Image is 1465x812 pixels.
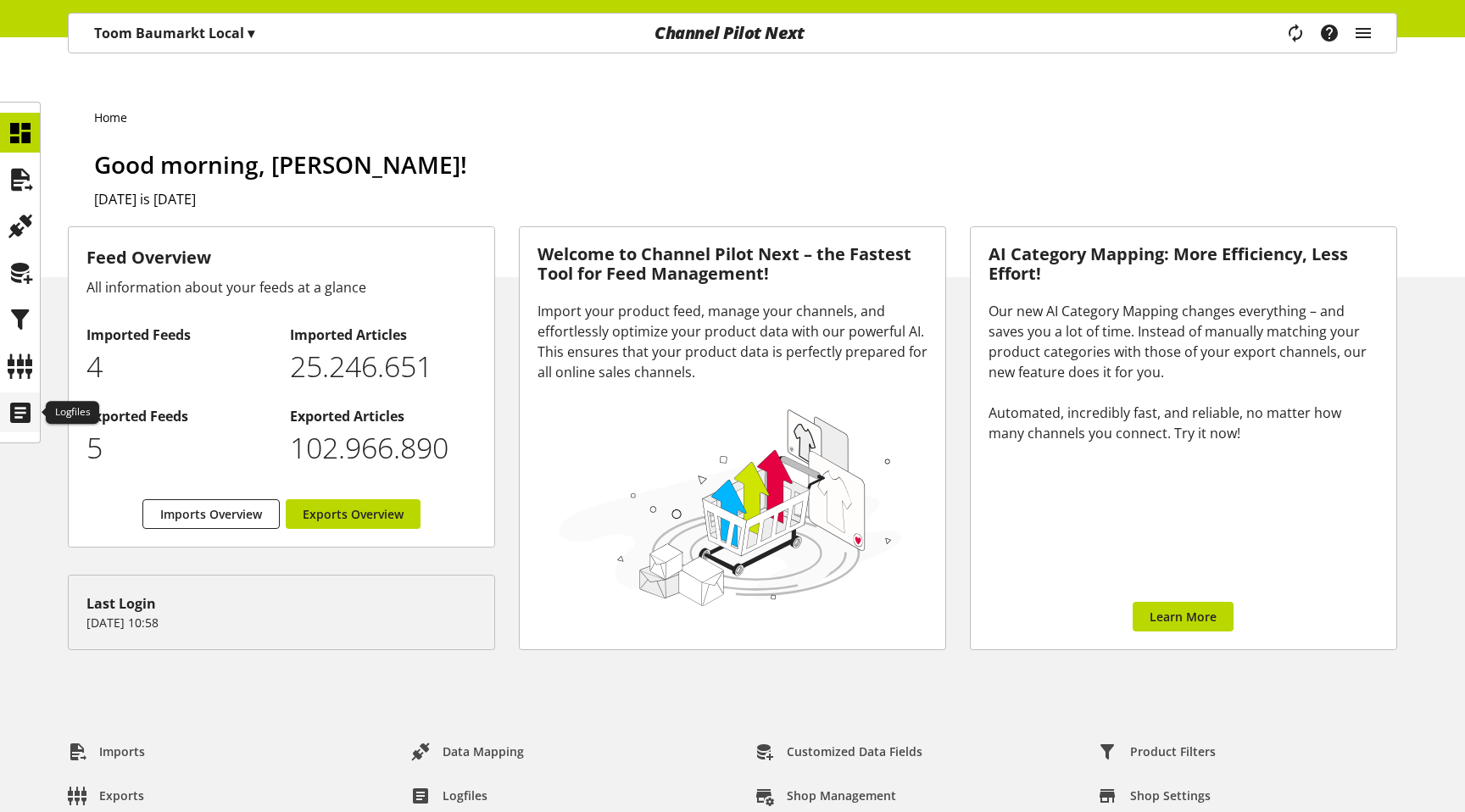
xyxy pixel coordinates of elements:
[86,345,272,388] p: 4
[86,426,272,470] p: 5
[787,787,896,804] span: Shop Management
[46,401,99,425] div: Logfiles
[86,614,476,631] p: [DATE] 10:58
[68,13,1397,53] nav: main navigation
[1133,602,1234,631] a: Learn More
[303,505,404,523] span: Exports Overview
[443,787,487,804] span: Logfiles
[554,403,906,610] img: 78e1b9dcff1e8392d83655fcfc870417.svg
[99,787,144,804] span: Exports
[1085,781,1224,811] a: Shop Settings
[1085,737,1229,767] a: Product Filters
[398,737,538,767] a: Data Mapping
[160,505,262,523] span: Imports Overview
[286,499,421,529] a: Exports Overview
[742,781,910,811] a: Shop Management
[142,499,280,529] a: Imports Overview
[538,301,927,382] div: Import your product feed, manage your channels, and effortlessly optimize your product data with ...
[1130,787,1211,804] span: Shop Settings
[86,593,476,614] div: Last Login
[86,406,272,426] h2: Exported Feeds
[248,24,254,42] span: ▾
[787,742,922,760] span: Customized Data Fields
[989,245,1379,283] h3: AI Category Mapping: More Efficiency, Less Effort!
[443,742,524,760] span: Data Mapping
[86,245,476,270] h3: Feed Overview
[99,742,145,760] span: Imports
[86,325,272,345] h2: Imported Feeds
[989,301,1379,443] div: Our new AI Category Mapping changes everything – and saves you a lot of time. Instead of manually...
[290,325,476,345] h2: Imported Articles
[1130,742,1216,760] span: Product Filters
[538,245,927,283] h3: Welcome to Channel Pilot Next – the Fastest Tool for Feed Management!
[290,426,476,470] p: 102966890
[1150,608,1217,626] span: Learn More
[54,737,159,767] a: Imports
[54,781,158,811] a: Exports
[94,189,1397,209] h2: [DATE] is [DATE]
[94,148,467,181] span: Good morning, [PERSON_NAME]!
[86,277,476,298] div: All information about your feeds at a glance
[398,781,501,811] a: Logfiles
[742,737,936,767] a: Customized Data Fields
[290,345,476,388] p: 25246651
[94,23,254,43] p: Toom Baumarkt Local
[290,406,476,426] h2: Exported Articles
